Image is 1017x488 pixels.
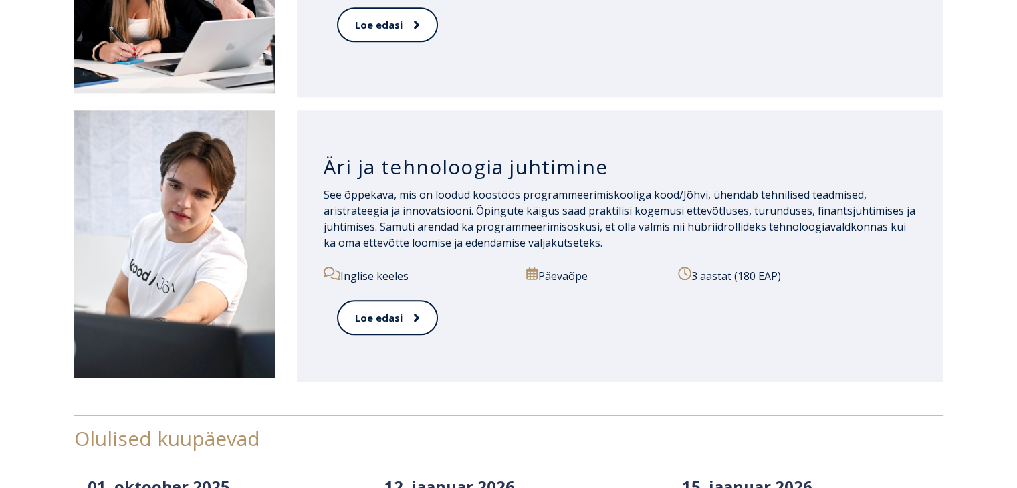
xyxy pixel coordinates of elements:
a: Loe edasi [337,7,438,43]
h3: Äri ja tehnoloogia juhtimine [324,154,917,180]
p: Inglise keeles [324,267,511,284]
p: 3 aastat (180 EAP) [678,267,916,284]
img: Äri ja tehnoloogia juhtimine [74,110,275,378]
span: Olulised kuupäevad [74,424,260,452]
a: Loe edasi [337,300,438,336]
p: See õppekava, mis on loodud koostöös programmeerimiskooliga kood/Jõhvi, ühendab tehnilised teadmi... [324,187,917,251]
p: Päevaõpe [526,267,663,284]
